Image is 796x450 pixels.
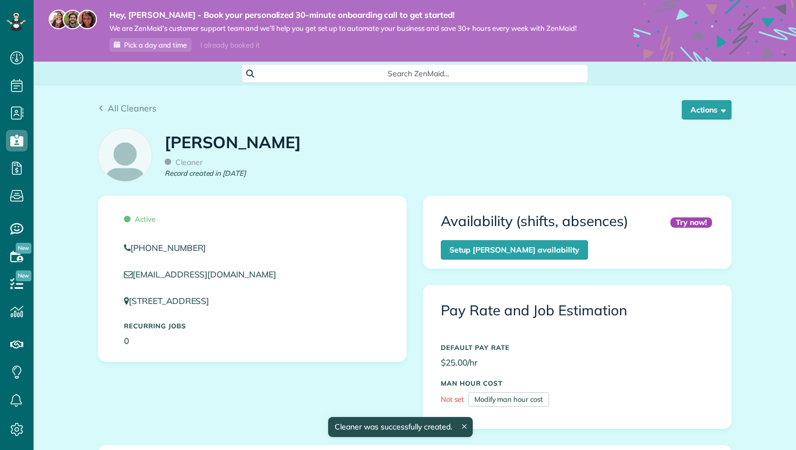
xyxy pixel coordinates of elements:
[441,303,714,319] h3: Pay Rate and Job Estimation
[124,242,381,254] a: [PHONE_NUMBER]
[194,38,266,52] div: I already booked it
[468,392,549,407] a: Modify man hour cost
[124,335,381,347] p: 0
[49,10,68,29] img: maria-72a9807cf96188c08ef61303f053569d2e2a8a1cde33d635c8a3ac13582a053d.jpg
[16,270,31,281] span: New
[165,157,203,167] span: Cleaner
[328,417,473,437] div: Cleaner was successfully created.
[109,24,577,33] span: We are ZenMaid’s customer support team and we’ll help you get set up to automate your business an...
[165,168,246,178] em: Record created in [DATE]
[77,10,97,29] img: michelle-19f622bdf1676172e81f8f8fba1fb50e276960ebfe0243fe18214015130c80e4.jpg
[682,100,732,120] button: Actions
[441,356,714,369] p: $25.00/hr
[124,215,155,223] span: Active
[124,41,187,49] span: Pick a day and time
[99,129,152,182] img: employee_icon-c2f8239691d896a72cdd9dc41cfb7b06f9d69bdd837a2ad469be8ff06ab05b5f.png
[670,217,712,228] div: Try now!
[441,240,588,260] a: Setup [PERSON_NAME] availability
[98,102,156,115] a: All Cleaners
[441,395,464,403] span: Not set
[441,380,714,387] h5: MAN HOUR COST
[441,344,714,351] h5: DEFAULT PAY RATE
[124,295,219,306] a: [STREET_ADDRESS]
[441,214,628,229] h3: Availability (shifts, absences)
[109,10,577,21] strong: Hey, [PERSON_NAME] - Book your personalized 30-minute onboarding call to get started!
[124,322,381,329] h5: Recurring Jobs
[109,38,192,52] a: Pick a day and time
[165,134,301,151] h1: [PERSON_NAME]
[124,269,286,280] a: [EMAIL_ADDRESS][DOMAIN_NAME]
[16,243,31,254] span: New
[108,103,156,114] span: All Cleaners
[63,10,82,29] img: jorge-587dff0eeaa6aab1f244e6dc62b8924c3b6ad411094392a53c71c6c4a576187d.jpg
